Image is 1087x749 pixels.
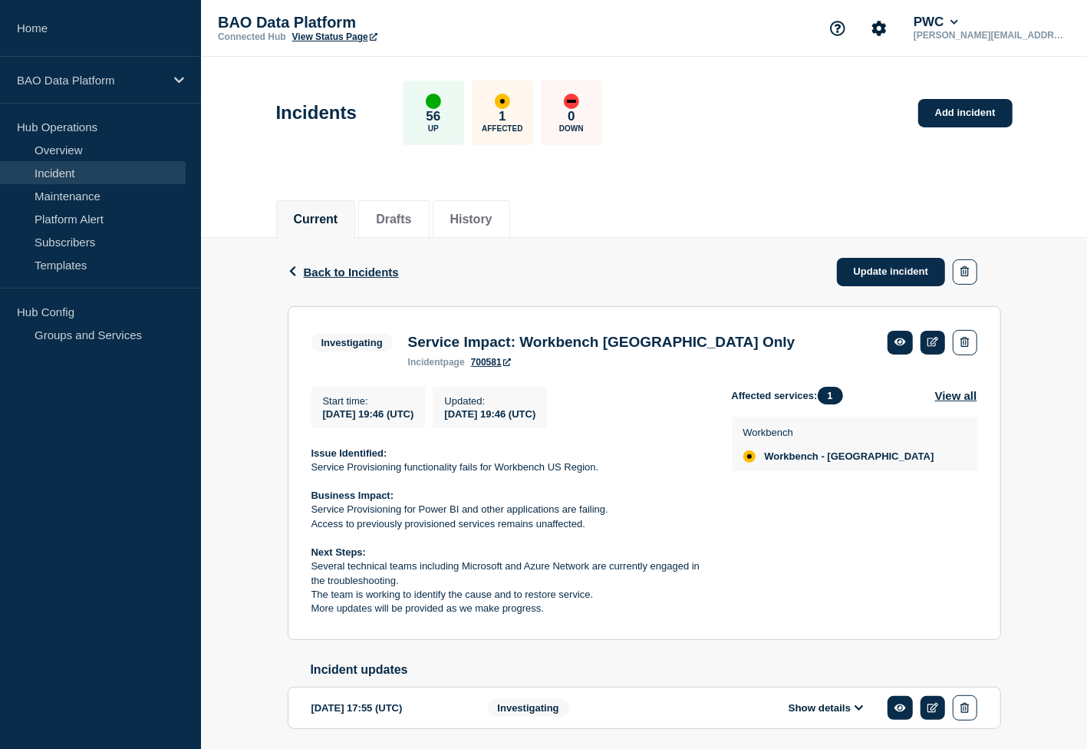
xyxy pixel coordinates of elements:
button: Account settings [863,12,895,45]
span: Investigating [488,699,569,717]
div: affected [495,94,510,109]
p: BAO Data Platform [17,74,164,87]
p: Connected Hub [218,31,286,42]
p: 0 [568,109,575,124]
span: Back to Incidents [304,266,399,279]
button: Current [294,213,338,226]
div: down [564,94,579,109]
div: [DATE] 19:46 (UTC) [444,407,535,420]
div: [DATE] 17:55 (UTC) [311,695,465,721]
button: View all [935,387,977,404]
span: 1 [818,387,843,404]
p: [PERSON_NAME][EMAIL_ADDRESS][PERSON_NAME][DOMAIN_NAME] [911,30,1070,41]
p: Affected [482,124,522,133]
span: Investigating [311,334,393,351]
div: up [426,94,441,109]
strong: Issue Identified: [311,447,387,459]
p: BAO Data Platform [218,14,525,31]
p: Up [428,124,439,133]
button: Support [822,12,854,45]
div: affected [743,450,756,463]
span: Affected services: [732,387,851,404]
a: View Status Page [292,31,377,42]
p: Access to previously provisioned services remains unaffected. [311,517,707,531]
button: History [450,213,492,226]
strong: Next Steps: [311,546,367,558]
h3: Service Impact: Workbench [GEOGRAPHIC_DATA] Only [408,334,795,351]
p: Several technical teams including Microsoft and Azure Network are currently engaged in the troubl... [311,559,707,588]
h1: Incidents [276,102,357,124]
button: Drafts [376,213,411,226]
p: 1 [499,109,506,124]
strong: Business Impact: [311,490,394,501]
p: More updates will be provided as we make progress. [311,602,707,615]
p: 56 [426,109,440,124]
a: Add incident [918,99,1013,127]
a: Update incident [837,258,946,286]
p: page [408,357,465,368]
button: PWC [911,15,961,30]
p: Workbench [743,427,934,438]
button: Back to Incidents [288,266,399,279]
p: Down [559,124,584,133]
p: Start time : [323,395,414,407]
a: 700581 [471,357,511,368]
p: Updated : [444,395,535,407]
p: Service Provisioning for Power BI and other applications are failing. [311,503,707,516]
span: [DATE] 19:46 (UTC) [323,408,414,420]
button: Show details [784,701,868,714]
h2: Incident updates [311,663,1001,677]
p: The team is working to identify the cause and to restore service. [311,588,707,602]
span: Workbench - [GEOGRAPHIC_DATA] [765,450,934,463]
p: Service Provisioning functionality fails for Workbench US Region. [311,460,707,474]
span: incident [408,357,443,368]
